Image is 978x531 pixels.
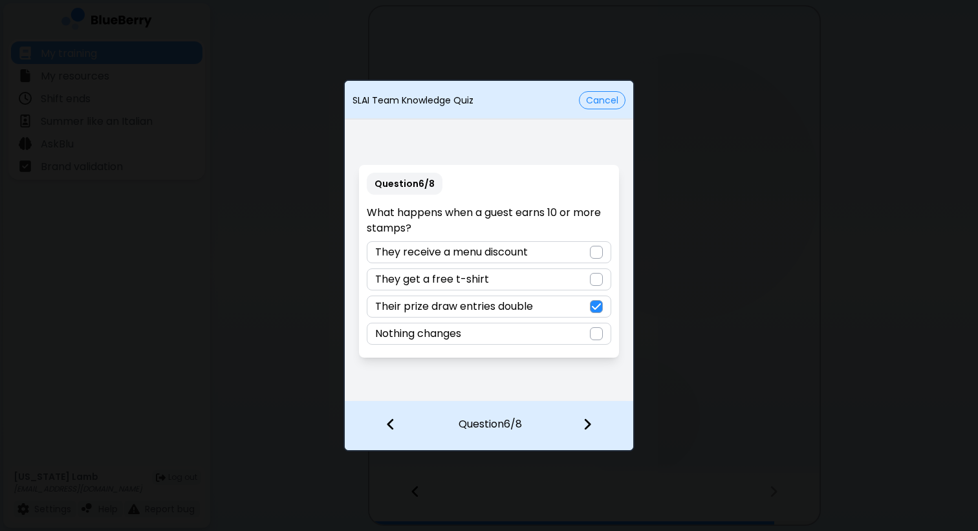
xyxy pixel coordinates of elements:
p: Question 6 / 8 [367,173,442,195]
button: Cancel [579,91,625,109]
p: Nothing changes [375,326,461,341]
p: Their prize draw entries double [375,299,533,314]
p: They get a free t-shirt [375,272,489,287]
img: file icon [583,417,592,431]
img: file icon [386,417,395,431]
p: SLAI Team Knowledge Quiz [353,94,473,106]
img: check [592,301,601,312]
p: Question 6 / 8 [459,401,522,432]
p: They receive a menu discount [375,244,528,260]
p: What happens when a guest earns 10 or more stamps? [367,205,611,236]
